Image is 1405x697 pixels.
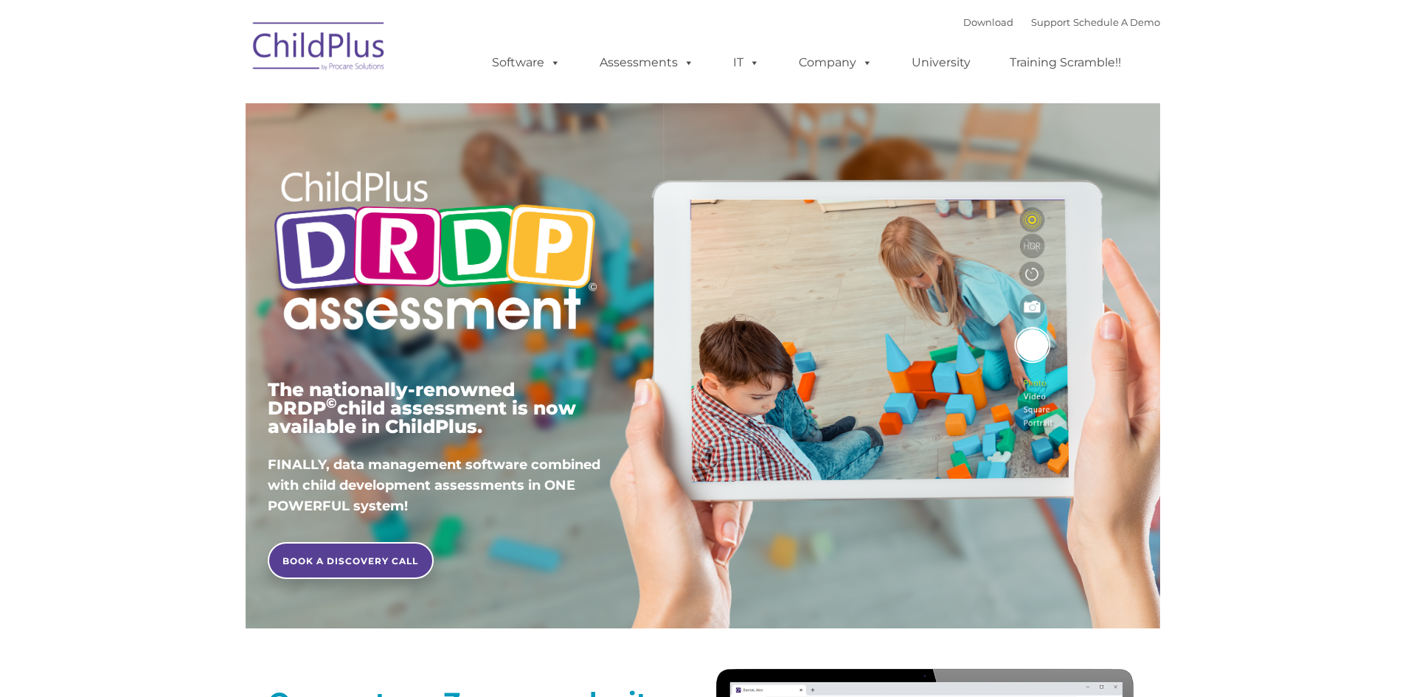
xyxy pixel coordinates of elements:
a: Training Scramble!! [995,48,1136,77]
a: Schedule A Demo [1073,16,1160,28]
sup: © [326,395,337,412]
a: Download [963,16,1013,28]
a: Software [477,48,575,77]
a: Company [784,48,887,77]
img: ChildPlus by Procare Solutions [246,12,393,86]
a: BOOK A DISCOVERY CALL [268,542,434,579]
img: Copyright - DRDP Logo Light [268,151,603,355]
span: The nationally-renowned DRDP child assessment is now available in ChildPlus. [268,378,576,437]
a: University [897,48,985,77]
a: Assessments [585,48,709,77]
span: FINALLY, data management software combined with child development assessments in ONE POWERFUL sys... [268,457,600,514]
a: IT [718,48,774,77]
font: | [963,16,1160,28]
a: Support [1031,16,1070,28]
